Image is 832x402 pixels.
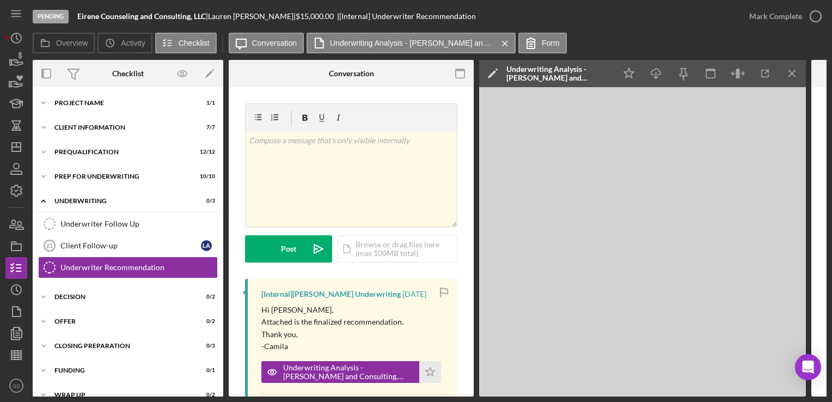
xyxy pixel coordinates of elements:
button: Checklist [155,33,217,53]
div: Conversation [329,69,374,78]
button: Mark Complete [738,5,827,27]
button: Overview [33,33,95,53]
div: Underwriter Follow Up [60,220,217,228]
p: Attached is the finalized recommendation. [261,316,403,328]
div: Wrap Up [54,392,188,398]
div: 1 / 1 [195,100,215,106]
div: Checklist [112,69,144,78]
button: Conversation [229,33,304,53]
label: Overview [56,39,88,47]
div: Mark Complete [749,5,802,27]
div: Lauren [PERSON_NAME] | [208,12,296,21]
button: Form [518,33,567,53]
button: Underwriting Analysis - [PERSON_NAME] and Consulting, LLC_[DATE].xlsx [261,361,441,383]
div: 0 / 1 [195,367,215,374]
button: Underwriting Analysis - [PERSON_NAME] and Consulting, LLC_[DATE].xlsx [307,33,516,53]
div: Underwriter Recommendation [60,263,217,272]
div: 7 / 7 [195,124,215,131]
div: Decision [54,294,188,300]
div: 0 / 3 [195,198,215,204]
label: Conversation [252,39,297,47]
iframe: Document Preview [479,87,806,397]
label: Underwriting Analysis - [PERSON_NAME] and Consulting, LLC_[DATE].xlsx [330,39,493,47]
div: 12 / 12 [195,149,215,155]
a: 21Client Follow-upLA [38,235,218,257]
button: Activity [97,33,152,53]
div: $15,000.00 [296,12,337,21]
div: Pending [33,10,69,23]
p: -Camila [261,340,403,352]
div: | [77,12,208,21]
div: Prep for Underwriting [54,173,188,180]
time: 2025-08-15 17:25 [402,290,426,299]
label: Form [542,39,560,47]
label: Checklist [179,39,210,47]
div: Underwriting Analysis - [PERSON_NAME] and Consulting, LLC_[DATE].xlsx [283,363,414,381]
p: Hi [PERSON_NAME], [261,304,403,316]
label: Activity [121,39,145,47]
div: Client Follow-up [60,241,201,250]
a: Underwriter Recommendation [38,257,218,278]
div: Open Intercom Messenger [795,354,821,380]
div: Offer [54,318,188,325]
p: Thank you, [261,328,403,340]
div: 0 / 2 [195,392,215,398]
div: | [Internal] Underwriter Recommendation [337,12,476,21]
div: Project Name [54,100,188,106]
text: SS [13,383,20,389]
tspan: 21 [46,242,53,249]
a: Underwriter Follow Up [38,213,218,235]
div: [Internal] [PERSON_NAME] Underwriting [261,290,401,299]
button: SS [5,375,27,397]
div: Underwriting [54,198,188,204]
div: 10 / 10 [195,173,215,180]
b: Eirene Counseling and Consulting, LLC [77,11,206,21]
div: Underwriting Analysis - [PERSON_NAME] and Consulting, LLC_[DATE].xlsx [506,65,610,82]
div: Client Information [54,124,188,131]
div: L A [201,240,212,251]
div: Funding [54,367,188,374]
div: 0 / 2 [195,294,215,300]
div: 0 / 2 [195,318,215,325]
div: Closing Preparation [54,343,188,349]
div: Prequalification [54,149,188,155]
div: Post [281,235,296,263]
div: 0 / 3 [195,343,215,349]
button: Post [245,235,332,263]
